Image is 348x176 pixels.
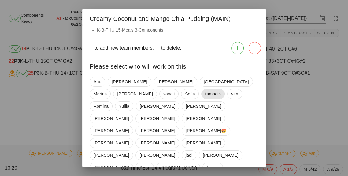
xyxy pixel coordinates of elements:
span: [PERSON_NAME] [94,163,129,172]
span: [PERSON_NAME] [112,77,147,86]
span: [PERSON_NAME] [186,138,221,148]
span: Marina [94,89,107,99]
span: [GEOGRAPHIC_DATA] [204,77,249,86]
div: to add new team members. to delete. [82,39,266,57]
span: van [231,89,238,99]
span: Yuliia [119,102,129,111]
span: tamneih [205,89,221,99]
span: [PERSON_NAME] [94,151,129,160]
span: [PERSON_NAME] [140,102,175,111]
span: Romina [94,102,109,111]
span: [PERSON_NAME] [94,138,129,148]
span: [PERSON_NAME] [160,163,196,172]
span: [PERSON_NAME]🤩 [186,126,227,135]
span: [PERSON_NAME] [94,126,129,135]
span: [PERSON_NAME] [203,151,238,160]
span: Nimna [206,163,219,172]
span: sandli [163,89,175,99]
span: [PERSON_NAME] [186,102,221,111]
span: Anu [94,77,101,86]
div: Please select who will work on this [82,57,266,74]
span: [PERSON_NAME] [94,114,129,123]
span: [PERSON_NAME] [158,77,193,86]
li: K-B-THU 15-Meals 3-Components [97,27,258,33]
span: [PERSON_NAME] [186,114,221,123]
span: [PERSON_NAME] [139,114,175,123]
span: [PERSON_NAME] [117,89,153,99]
span: Zarar [139,163,150,172]
span: [PERSON_NAME] [139,126,175,135]
span: jaqi [186,151,192,160]
span: Sofia [185,89,195,99]
span: [PERSON_NAME] [139,138,175,148]
span: [PERSON_NAME] [139,151,175,160]
div: Creamy Coconut and Mango Chia Pudding (MAIN) [82,9,266,27]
